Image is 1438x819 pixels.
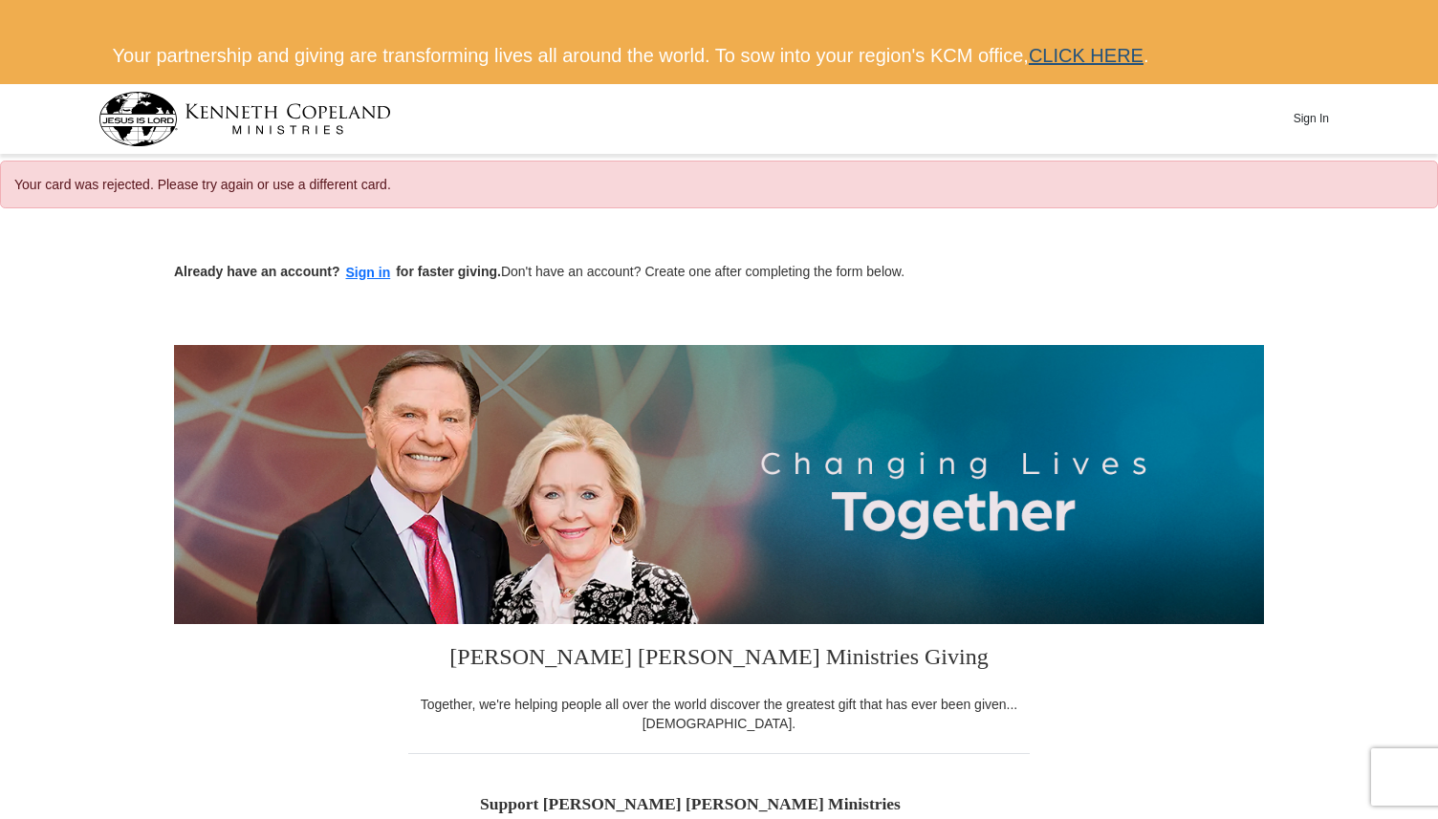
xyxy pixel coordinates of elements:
[1282,104,1340,134] button: Sign In
[174,264,501,279] strong: Already have an account? for faster giving.
[174,262,1264,284] p: Don't have an account? Create one after completing the form below.
[98,28,1340,84] div: Your partnership and giving are transforming lives all around the world. To sow into your region'...
[1029,45,1144,66] a: CLICK HERE
[340,262,397,284] button: Sign in
[408,695,1030,733] div: Together, we're helping people all over the world discover the greatest gift that has ever been g...
[408,624,1030,695] h3: [PERSON_NAME] [PERSON_NAME] Ministries Giving
[98,92,391,146] img: kcm-header-logo.svg
[480,794,958,814] h5: Support [PERSON_NAME] [PERSON_NAME] Ministries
